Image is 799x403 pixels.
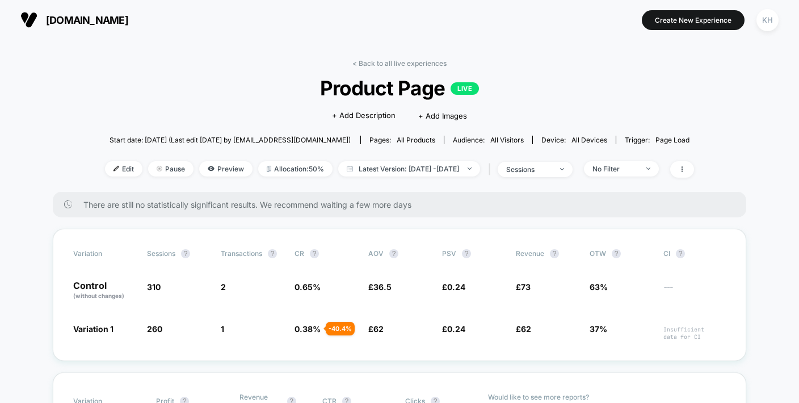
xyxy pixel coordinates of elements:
div: No Filter [592,165,638,173]
span: 36.5 [373,282,392,292]
span: Start date: [DATE] (Last edit [DATE] by [EMAIL_ADDRESS][DOMAIN_NAME]) [110,136,351,144]
span: 37% [590,324,607,334]
button: ? [550,249,559,258]
span: + Add Images [418,111,467,120]
span: £ [368,324,384,334]
span: Variation [73,249,136,258]
a: < Back to all live experiences [352,59,447,68]
span: OTW [590,249,652,258]
span: all products [397,136,435,144]
p: LIVE [451,82,479,95]
img: end [646,167,650,170]
span: | [486,161,498,178]
span: AOV [368,249,384,258]
span: Sessions [147,249,175,258]
img: edit [113,166,119,171]
button: ? [612,249,621,258]
img: rebalance [267,166,271,172]
span: 0.65 % [295,282,321,292]
span: all devices [571,136,607,144]
img: end [157,166,162,171]
button: ? [310,249,319,258]
span: [DOMAIN_NAME] [46,14,128,26]
span: PSV [442,249,456,258]
span: (without changes) [73,292,124,299]
span: Product Page [134,76,665,100]
span: There are still no statistically significant results. We recommend waiting a few more days [83,200,724,209]
div: KH [756,9,779,31]
span: £ [442,324,465,334]
span: 62 [521,324,531,334]
button: KH [753,9,782,32]
span: £ [516,324,531,334]
span: --- [663,284,726,300]
span: 260 [147,324,162,334]
button: ? [389,249,398,258]
span: 310 [147,282,161,292]
button: Create New Experience [642,10,745,30]
span: 73 [521,282,531,292]
span: 2 [221,282,226,292]
p: Would like to see more reports? [488,393,726,401]
span: 63% [590,282,608,292]
span: Device: [532,136,616,144]
span: £ [516,282,531,292]
span: + Add Description [332,110,396,121]
span: Edit [105,161,142,177]
img: Visually logo [20,11,37,28]
button: ? [676,249,685,258]
p: Control [73,281,136,300]
span: 0.24 [447,282,465,292]
div: Pages: [369,136,435,144]
span: £ [442,282,465,292]
img: calendar [347,166,353,171]
span: Transactions [221,249,262,258]
span: Variation 1 [73,324,113,334]
span: Allocation: 50% [258,161,333,177]
span: Page Load [655,136,689,144]
span: 1 [221,324,224,334]
span: CR [295,249,304,258]
span: Revenue [516,249,544,258]
button: ? [181,249,190,258]
span: CI [663,249,726,258]
img: end [468,167,472,170]
span: 0.24 [447,324,465,334]
span: Pause [148,161,194,177]
span: 62 [373,324,384,334]
button: ? [268,249,277,258]
button: ? [462,249,471,258]
div: Audience: [453,136,524,144]
div: sessions [506,165,552,174]
img: end [560,168,564,170]
span: 0.38 % [295,324,321,334]
button: [DOMAIN_NAME] [17,11,132,29]
div: Trigger: [625,136,689,144]
span: All Visitors [490,136,524,144]
span: Insufficient data for CI [663,326,726,341]
span: Latest Version: [DATE] - [DATE] [338,161,480,177]
div: - 40.4 % [326,322,355,335]
span: Preview [199,161,253,177]
span: £ [368,282,392,292]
